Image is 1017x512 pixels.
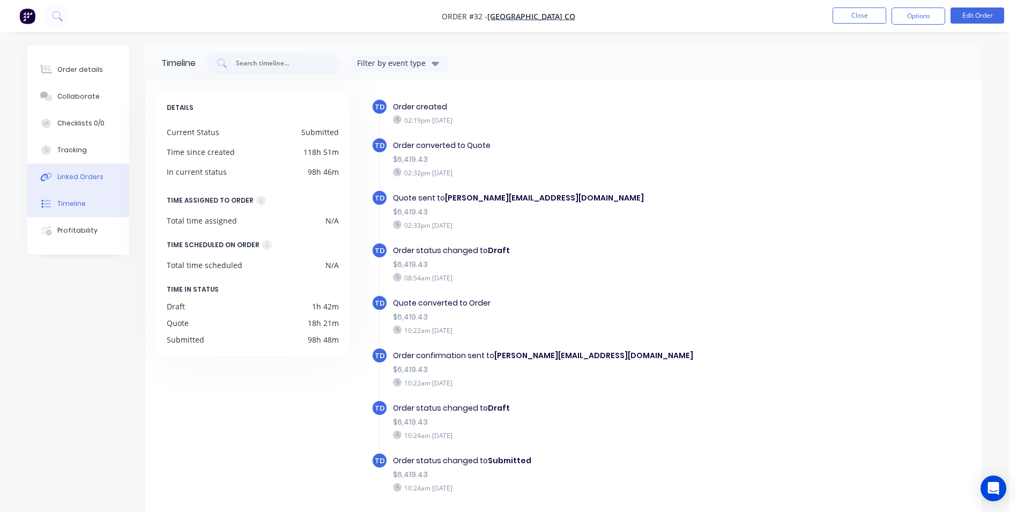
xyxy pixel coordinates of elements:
div: TIME ASSIGNED TO ORDER [167,195,254,206]
div: Tracking [57,145,87,155]
button: Checklists 0/0 [27,110,129,137]
button: Timeline [27,190,129,217]
div: Draft [167,301,185,312]
span: Order #32 - [442,11,487,21]
div: Open Intercom Messenger [981,476,1006,501]
div: $6,419.43 [393,311,764,323]
div: Time since created [167,146,235,158]
div: Order converted to Quote [393,140,764,151]
div: 18h 21m [308,317,339,329]
div: N/A [325,215,339,226]
div: Filter by event type [357,57,429,69]
div: N/A [325,259,339,271]
div: 1h 42m [312,301,339,312]
div: 10:24am [DATE] [393,431,764,440]
div: Quote [167,317,189,329]
div: Total time scheduled [167,259,242,271]
div: Order status changed to [393,245,764,256]
button: Order details [27,56,129,83]
div: $6,419.43 [393,417,764,428]
b: [PERSON_NAME][EMAIL_ADDRESS][DOMAIN_NAME] [494,350,693,361]
div: Order status changed to [393,403,764,414]
div: $6,419.43 [393,259,764,270]
div: Order confirmation sent to [393,350,764,361]
div: TIME SCHEDULED ON ORDER [167,239,259,251]
div: 118h 51m [303,146,339,158]
div: $6,419.43 [393,154,764,165]
div: 02:33pm [DATE] [393,220,764,230]
button: Tracking [27,137,129,164]
div: Submitted [167,334,204,345]
button: Linked Orders [27,164,129,190]
span: DETAILS [167,102,194,114]
div: Linked Orders [57,172,103,182]
b: Draft [488,245,510,256]
button: Profitability [27,217,129,244]
div: Quote sent to [393,192,764,204]
div: Profitability [57,226,98,235]
input: Search timeline... [235,58,324,69]
div: Submitted [301,127,339,138]
button: Edit Order [951,8,1004,24]
button: Options [892,8,945,25]
div: 10:22am [DATE] [393,325,764,335]
div: In current status [167,166,227,177]
img: Factory [19,8,35,24]
span: TD [375,140,385,151]
span: TD [375,298,385,308]
button: Filter by event type [351,55,448,71]
div: 02:32pm [DATE] [393,168,764,177]
div: $6,419.43 [393,469,764,480]
span: TD [375,102,385,112]
b: Draft [488,403,510,413]
b: Submitted [488,455,531,466]
button: Close [833,8,886,24]
div: 10:22am [DATE] [393,378,764,388]
div: Quote converted to Order [393,298,764,309]
div: 98h 46m [308,166,339,177]
span: TIME IN STATUS [167,284,219,295]
b: [PERSON_NAME][EMAIL_ADDRESS][DOMAIN_NAME] [445,192,644,203]
button: Collaborate [27,83,129,110]
div: 98h 48m [308,334,339,345]
div: $6,419.43 [393,364,764,375]
div: Order details [57,65,103,75]
span: TD [375,403,385,413]
div: Order status changed to [393,455,764,466]
div: $6,419.43 [393,206,764,218]
div: Checklists 0/0 [57,118,105,128]
div: Total time assigned [167,215,237,226]
span: TD [375,456,385,466]
div: 02:19pm [DATE] [393,115,764,125]
div: 10:24am [DATE] [393,483,764,493]
a: [GEOGRAPHIC_DATA] Co [487,11,575,21]
span: TD [375,193,385,203]
div: 08:54am [DATE] [393,273,764,283]
div: Timeline [57,199,86,209]
span: TD [375,351,385,361]
div: Timeline [161,57,196,70]
div: Current Status [167,127,219,138]
div: Collaborate [57,92,100,101]
div: Order created [393,101,764,113]
span: TD [375,246,385,256]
